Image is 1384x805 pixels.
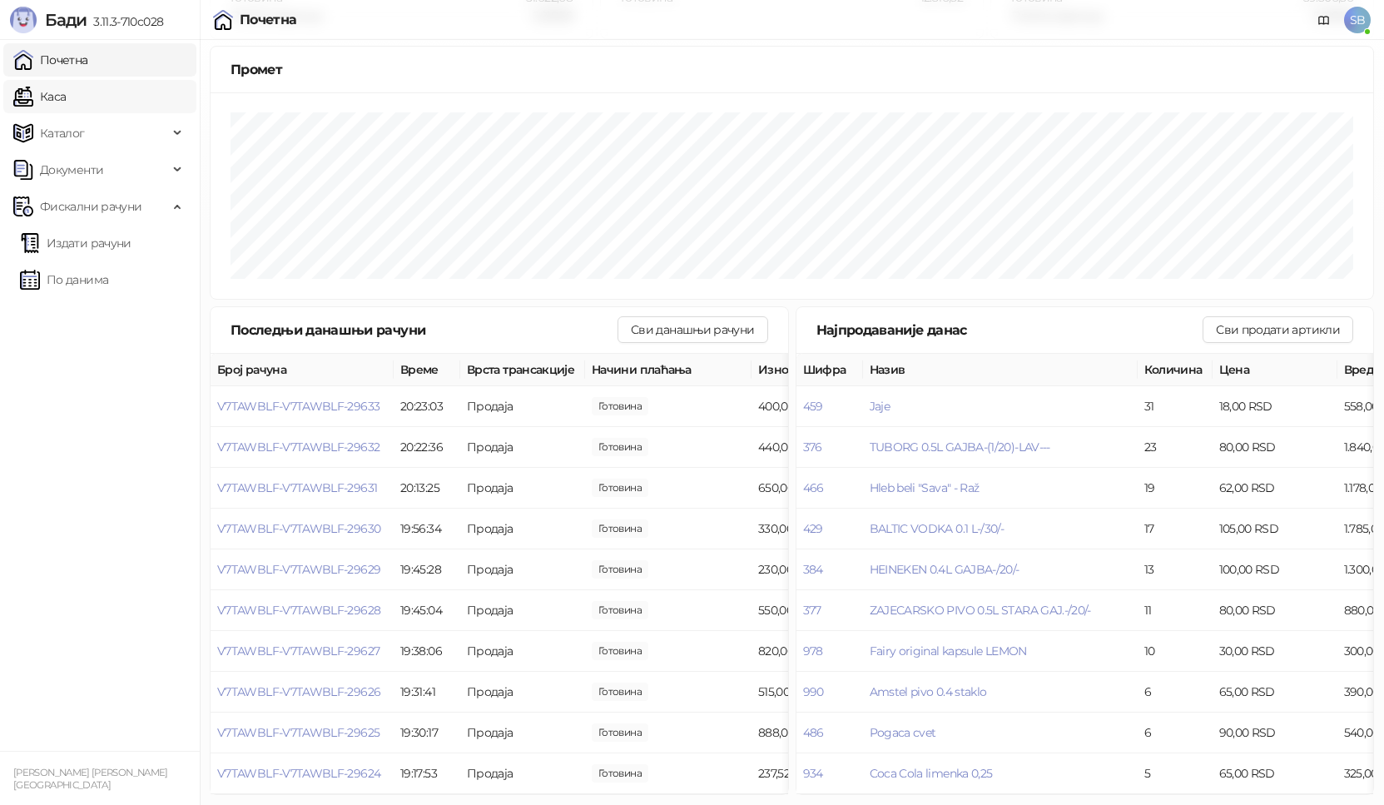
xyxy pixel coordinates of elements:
[1138,468,1213,509] td: 19
[803,399,823,414] button: 459
[460,427,585,468] td: Продаја
[752,713,876,753] td: 888,00 RSD
[217,562,380,577] span: V7TAWBLF-V7TAWBLF-29629
[394,468,460,509] td: 20:13:25
[394,713,460,753] td: 19:30:17
[460,590,585,631] td: Продаја
[240,13,297,27] div: Почетна
[870,603,1091,618] button: ZAJECARSKO PIVO 0.5L STARA GAJ.-/20/-
[45,10,87,30] span: Бади
[217,521,380,536] button: V7TAWBLF-V7TAWBLF-29630
[592,683,648,701] span: 515,00
[1213,672,1337,713] td: 65,00 RSD
[752,427,876,468] td: 440,00 RSD
[217,684,380,699] span: V7TAWBLF-V7TAWBLF-29626
[460,386,585,427] td: Продаја
[870,766,993,781] button: Coca Cola limenka 0,25
[460,713,585,753] td: Продаја
[752,468,876,509] td: 650,00 RSD
[217,603,380,618] button: V7TAWBLF-V7TAWBLF-29628
[394,427,460,468] td: 20:22:36
[460,509,585,549] td: Продаја
[394,753,460,794] td: 19:17:53
[460,672,585,713] td: Продаја
[803,440,822,455] button: 376
[217,480,377,495] button: V7TAWBLF-V7TAWBLF-29631
[217,644,379,658] span: V7TAWBLF-V7TAWBLF-29627
[40,117,85,150] span: Каталог
[1213,713,1337,753] td: 90,00 RSD
[752,549,876,590] td: 230,00 RSD
[460,549,585,590] td: Продаја
[752,354,876,386] th: Износ
[1344,7,1371,33] span: SB
[217,766,380,781] span: V7TAWBLF-V7TAWBLF-29624
[870,440,1050,455] button: TUBORG 0.5L GAJBA-(1/20)-LAV---
[585,354,752,386] th: Начини плаћања
[618,316,767,343] button: Сви данашњи рачуни
[870,684,987,699] button: Amstel pivo 0.4 staklo
[803,766,823,781] button: 934
[870,562,1019,577] button: HEINEKEN 0.4L GAJBA-/20/-
[231,59,1353,80] div: Промет
[1138,590,1213,631] td: 11
[394,386,460,427] td: 20:23:03
[752,753,876,794] td: 237,52 RSD
[20,226,131,260] a: Издати рачуни
[592,723,648,742] span: 888,00
[752,386,876,427] td: 400,00 RSD
[592,764,648,783] span: 237,52
[40,190,141,223] span: Фискални рачуни
[870,644,1027,658] button: Fairy original kapsule LEMON
[592,642,648,660] span: 820,00
[1138,672,1213,713] td: 6
[752,590,876,631] td: 550,00 RSD
[394,631,460,672] td: 19:38:06
[1213,468,1337,509] td: 62,00 RSD
[1138,354,1213,386] th: Количина
[1138,631,1213,672] td: 10
[1213,354,1337,386] th: Цена
[803,644,823,658] button: 978
[217,399,379,414] span: V7TAWBLF-V7TAWBLF-29633
[752,509,876,549] td: 330,00 RSD
[592,479,648,497] span: 650,00
[1138,713,1213,753] td: 6
[394,549,460,590] td: 19:45:28
[592,560,648,579] span: 230,00
[592,397,648,415] span: 400,00
[460,753,585,794] td: Продаја
[803,521,823,536] button: 429
[394,672,460,713] td: 19:31:41
[870,480,980,495] button: Hleb beli "Sava" - Raž
[394,354,460,386] th: Време
[863,354,1138,386] th: Назив
[211,354,394,386] th: Број рачуна
[13,43,88,77] a: Почетна
[87,14,163,29] span: 3.11.3-710c028
[40,153,103,186] span: Документи
[1213,631,1337,672] td: 30,00 RSD
[870,399,890,414] button: Jaje
[20,263,108,296] a: По данима
[1138,386,1213,427] td: 31
[217,440,379,455] button: V7TAWBLF-V7TAWBLF-29632
[803,562,823,577] button: 384
[803,684,824,699] button: 990
[460,631,585,672] td: Продаја
[592,519,648,538] span: 330,00
[1213,427,1337,468] td: 80,00 RSD
[870,521,1005,536] span: BALTIC VODKA 0.1 L-/30/-
[803,725,824,740] button: 486
[13,80,66,113] a: Каса
[870,725,936,740] button: Pogaca cvet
